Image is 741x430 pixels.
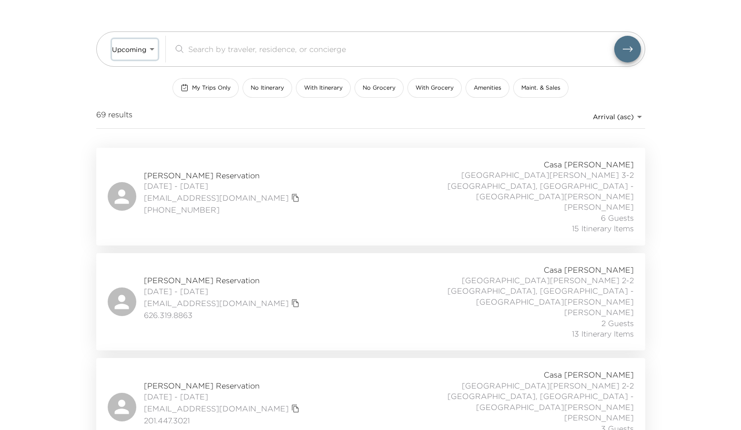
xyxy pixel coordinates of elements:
[144,380,302,391] span: [PERSON_NAME] Reservation
[416,84,454,92] span: With Grocery
[466,78,509,98] button: Amenities
[96,148,645,246] a: [PERSON_NAME] Reservation[DATE] - [DATE][EMAIL_ADDRESS][DOMAIN_NAME]copy primary member email[PHO...
[144,181,302,191] span: [DATE] - [DATE]
[564,202,634,212] span: [PERSON_NAME]
[144,193,289,203] a: [EMAIL_ADDRESS][DOMAIN_NAME]
[112,45,146,54] span: Upcoming
[96,109,132,124] span: 69 results
[513,78,568,98] button: Maint. & Sales
[144,275,302,286] span: [PERSON_NAME] Reservation
[144,415,302,426] span: 201.447.3021
[572,328,634,339] span: 13 Itinerary Items
[423,380,634,412] span: [GEOGRAPHIC_DATA][PERSON_NAME] 2-2 [GEOGRAPHIC_DATA], [GEOGRAPHIC_DATA] - [GEOGRAPHIC_DATA][PERSO...
[601,213,634,223] span: 6 Guests
[521,84,560,92] span: Maint. & Sales
[544,369,634,380] span: Casa [PERSON_NAME]
[544,159,634,170] span: Casa [PERSON_NAME]
[243,78,292,98] button: No Itinerary
[572,223,634,234] span: 15 Itinerary Items
[423,275,634,307] span: [GEOGRAPHIC_DATA][PERSON_NAME] 2-2 [GEOGRAPHIC_DATA], [GEOGRAPHIC_DATA] - [GEOGRAPHIC_DATA][PERSO...
[296,78,351,98] button: With Itinerary
[544,265,634,275] span: Casa [PERSON_NAME]
[192,84,231,92] span: My Trips Only
[593,113,634,121] span: Arrival (asc)
[144,205,302,215] span: [PHONE_NUMBER]
[423,170,634,202] span: [GEOGRAPHIC_DATA][PERSON_NAME] 3-2 [GEOGRAPHIC_DATA], [GEOGRAPHIC_DATA] - [GEOGRAPHIC_DATA][PERSO...
[144,391,302,402] span: [DATE] - [DATE]
[96,253,645,351] a: [PERSON_NAME] Reservation[DATE] - [DATE][EMAIL_ADDRESS][DOMAIN_NAME]copy primary member email626....
[564,412,634,423] span: [PERSON_NAME]
[304,84,343,92] span: With Itinerary
[188,43,614,54] input: Search by traveler, residence, or concierge
[144,310,302,320] span: 626.319.8863
[144,170,302,181] span: [PERSON_NAME] Reservation
[601,318,634,328] span: 2 Guests
[251,84,284,92] span: No Itinerary
[363,84,396,92] span: No Grocery
[144,286,302,297] span: [DATE] - [DATE]
[144,403,289,414] a: [EMAIL_ADDRESS][DOMAIN_NAME]
[289,402,302,415] button: copy primary member email
[173,78,239,98] button: My Trips Only
[355,78,404,98] button: No Grocery
[289,191,302,205] button: copy primary member email
[564,307,634,317] span: [PERSON_NAME]
[407,78,462,98] button: With Grocery
[289,297,302,310] button: copy primary member email
[474,84,501,92] span: Amenities
[144,298,289,308] a: [EMAIL_ADDRESS][DOMAIN_NAME]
